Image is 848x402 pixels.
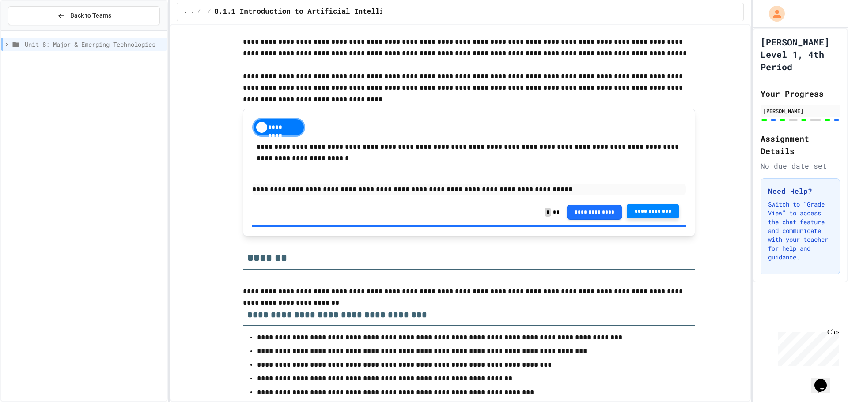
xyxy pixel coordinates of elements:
span: / [197,8,201,15]
h2: Assignment Details [761,132,840,157]
span: / [208,8,211,15]
span: Unit 8: Major & Emerging Technologies [25,40,163,49]
span: ... [184,8,194,15]
div: [PERSON_NAME] [763,107,837,115]
h3: Need Help? [768,186,833,196]
p: Switch to "Grade View" to access the chat feature and communicate with your teacher for help and ... [768,200,833,262]
div: My Account [760,4,787,24]
h2: Your Progress [761,87,840,100]
span: Back to Teams [70,11,111,20]
iframe: chat widget [811,367,839,393]
span: 8.1.1 Introduction to Artificial Intelligence [214,7,405,17]
h1: [PERSON_NAME] Level 1, 4th Period [761,36,840,73]
div: No due date set [761,161,840,171]
iframe: chat widget [775,328,839,366]
div: Chat with us now!Close [4,4,61,56]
